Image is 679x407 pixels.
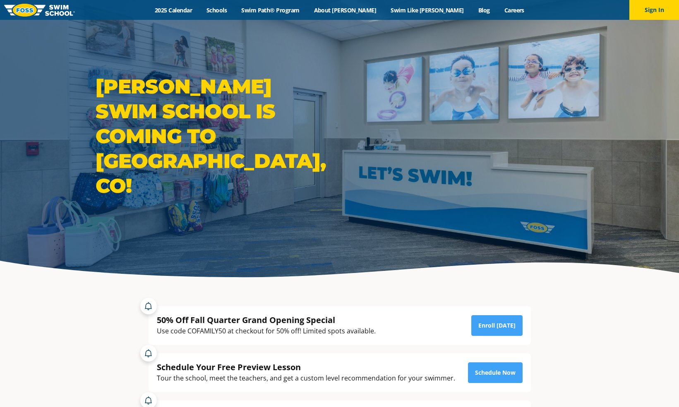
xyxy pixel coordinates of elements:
a: 2025 Calendar [148,6,199,14]
a: Schedule Now [468,362,523,383]
a: About [PERSON_NAME] [307,6,384,14]
a: Swim Like [PERSON_NAME] [384,6,471,14]
a: Swim Path® Program [234,6,307,14]
img: FOSS Swim School Logo [4,4,75,17]
div: Schedule Your Free Preview Lesson [157,362,455,373]
div: 50% Off Fall Quarter Grand Opening Special [157,314,376,326]
h1: [PERSON_NAME] Swim School is coming to [GEOGRAPHIC_DATA], CO! [96,74,336,198]
a: Schools [199,6,234,14]
a: Blog [471,6,497,14]
div: Use code COFAMILY50 at checkout for 50% off! Limited spots available. [157,326,376,337]
a: Enroll [DATE] [471,315,523,336]
a: Careers [497,6,531,14]
div: Tour the school, meet the teachers, and get a custom level recommendation for your swimmer. [157,373,455,384]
